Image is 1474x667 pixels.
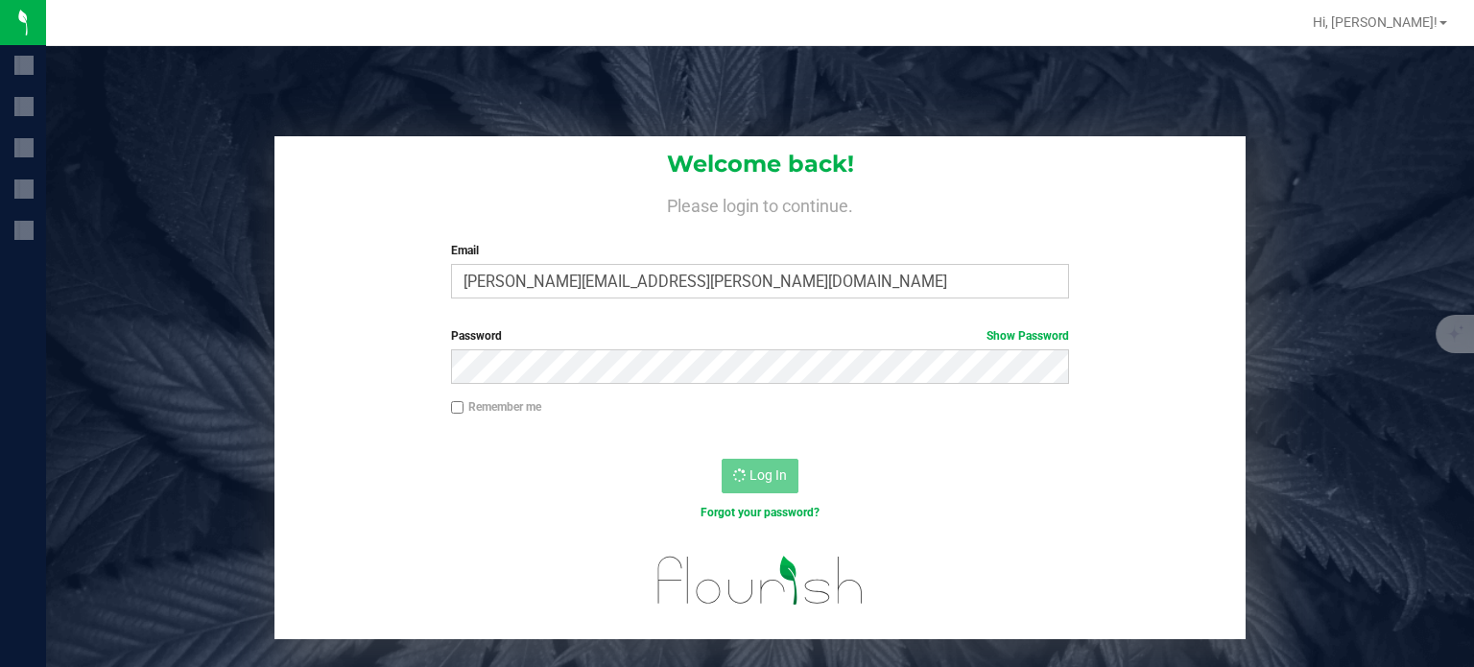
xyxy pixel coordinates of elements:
span: Hi, [PERSON_NAME]! [1313,14,1438,30]
label: Remember me [451,398,541,416]
a: Show Password [987,329,1069,343]
h1: Welcome back! [274,152,1246,177]
img: flourish_logo.svg [639,541,882,619]
a: Forgot your password? [701,506,820,519]
input: Remember me [451,401,464,415]
label: Email [451,242,1070,259]
span: Log In [749,467,787,483]
button: Log In [722,459,798,493]
h4: Please login to continue. [274,192,1246,215]
span: Password [451,329,502,343]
